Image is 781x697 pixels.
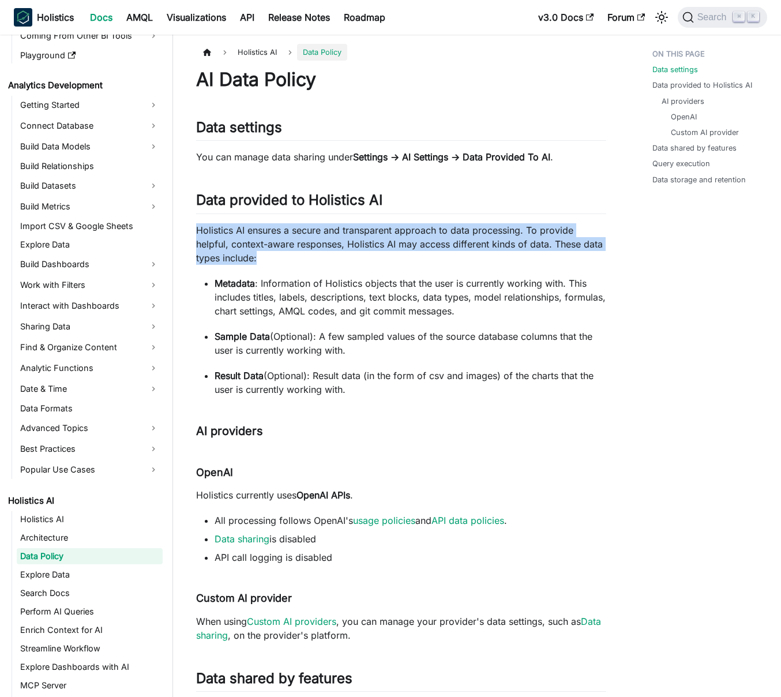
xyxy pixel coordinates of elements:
button: Switch between dark and light mode (currently light mode) [652,8,671,27]
a: Data sharing [196,616,601,641]
p: You can manage data sharing under . [196,150,606,164]
a: Playground [17,47,163,63]
li: is disabled [215,532,606,546]
h2: Data provided to Holistics AI [196,192,606,213]
a: Docs [83,8,119,27]
p: Holistics currently uses . [196,488,606,502]
a: Getting Started [17,96,163,114]
a: API data policies [431,515,504,526]
a: Perform AI Queries [17,604,163,620]
span: Data Policy [297,44,347,61]
span: Holistics AI [232,44,283,61]
p: (Optional): Result data (in the form of csv and images) of the charts that the user is currently ... [215,369,606,396]
h4: OpenAI [196,466,606,479]
a: Analytic Functions [17,359,163,377]
a: Build Metrics [17,197,163,216]
strong: OpenAI APIs [296,489,350,501]
strong: Settings -> AI Settings -> Data Provided To AI [353,151,550,163]
h2: Data settings [196,119,606,141]
a: Custom AI providers [247,616,336,627]
a: Search Docs [17,585,163,601]
a: Explore Dashboards with AI [17,659,163,675]
strong: Result Data [215,370,264,381]
img: Holistics [14,8,32,27]
a: Work with Filters [17,276,163,294]
a: Visualizations [160,8,233,27]
a: API [233,8,261,27]
a: v3.0 Docs [531,8,600,27]
h1: AI Data Policy [196,68,606,91]
a: Data storage and retention [652,174,746,185]
a: Data settings [652,64,698,75]
span: Search [694,12,734,23]
a: Import CSV & Google Sheets [17,218,163,234]
a: HolisticsHolistics [14,8,74,27]
li: API call logging is disabled [215,550,606,564]
li: All processing follows OpenAI's and . [215,514,606,527]
kbd: K [748,12,759,22]
a: Architecture [17,530,163,546]
a: Explore Data [17,237,163,253]
p: Holistics AI ensures a secure and transparent approach to data processing. To provide helpful, co... [196,223,606,265]
a: Data provided to Holistics AI [652,80,752,91]
a: usage policies [353,515,415,526]
p: (Optional): A few sampled values of the source database columns that the user is currently workin... [215,329,606,357]
h3: AI providers [196,424,606,439]
a: Best Practices [17,440,163,458]
a: Data shared by features [652,143,737,153]
a: Release Notes [261,8,337,27]
a: Popular Use Cases [17,460,163,479]
a: AMQL [119,8,160,27]
a: Find & Organize Content [17,338,163,357]
a: Build Data Models [17,137,163,156]
a: Build Relationships [17,158,163,174]
a: AI providers [662,96,704,107]
nav: Breadcrumbs [196,44,606,61]
strong: Sample Data [215,331,270,342]
a: Data Formats [17,400,163,417]
h4: Custom AI provider [196,592,606,605]
a: Analytics Development [5,77,163,93]
a: Custom AI provider [671,127,739,138]
button: Search (Command+K) [678,7,767,28]
a: Streamline Workflow [17,640,163,657]
a: Forum [600,8,652,27]
p: When using , you can manage your provider's data settings, such as , on the provider's platform. [196,614,606,642]
a: OpenAI [671,111,697,122]
a: Date & Time [17,380,163,398]
b: Holistics [37,10,74,24]
a: Connect Database [17,117,163,135]
a: Interact with Dashboards [17,297,163,315]
a: Data sharing [215,533,269,545]
a: Holistics AI [5,493,163,509]
a: Enrich Context for AI [17,622,163,638]
a: Sharing Data [17,317,163,336]
a: Build Datasets [17,177,163,195]
a: Query execution [652,158,710,169]
a: Roadmap [337,8,392,27]
strong: Metadata [215,278,255,289]
a: Explore Data [17,567,163,583]
a: Home page [196,44,218,61]
a: Build Dashboards [17,255,163,273]
h2: Data shared by features [196,670,606,692]
a: MCP Server [17,677,163,694]
a: Coming From Other BI Tools [17,27,163,45]
a: Holistics AI [17,511,163,527]
a: Data Policy [17,548,163,564]
kbd: ⌘ [733,12,745,22]
a: Advanced Topics [17,419,163,437]
p: : Information of Holistics objects that the user is currently working with. This includes titles,... [215,276,606,318]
